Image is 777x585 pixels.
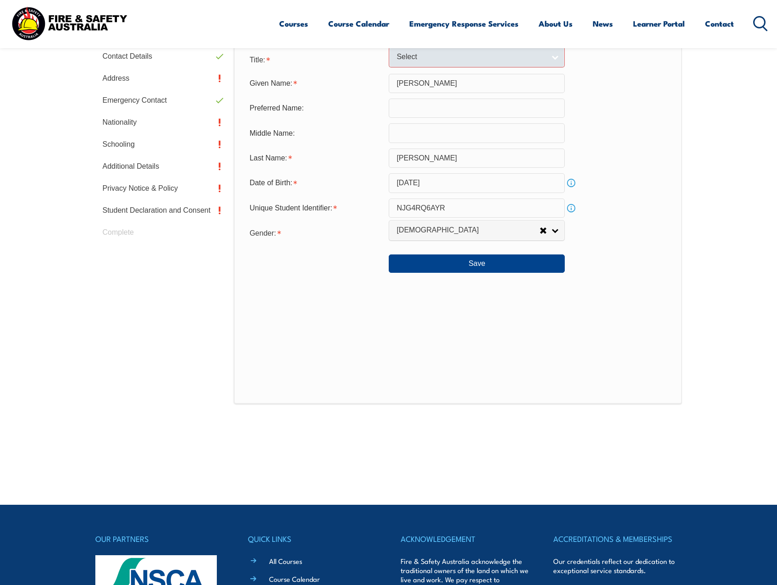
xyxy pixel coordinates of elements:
[95,133,229,155] a: Schooling
[565,177,578,189] a: Info
[95,45,229,67] a: Contact Details
[397,52,545,62] span: Select
[409,11,518,36] a: Emergency Response Services
[705,11,734,36] a: Contact
[242,199,389,217] div: Unique Student Identifier is required.
[389,199,565,218] input: 10 Characters no 1, 0, O or I
[95,532,224,545] h4: OUR PARTNERS
[249,56,265,64] span: Title:
[269,556,302,566] a: All Courses
[539,11,573,36] a: About Us
[593,11,613,36] a: News
[279,11,308,36] a: Courses
[95,111,229,133] a: Nationality
[328,11,389,36] a: Course Calendar
[242,50,389,68] div: Title is required.
[242,75,389,92] div: Given Name is required.
[95,67,229,89] a: Address
[389,254,565,273] button: Save
[242,99,389,117] div: Preferred Name:
[248,532,376,545] h4: QUICK LINKS
[401,532,529,545] h4: ACKNOWLEDGEMENT
[95,199,229,221] a: Student Declaration and Consent
[269,574,320,584] a: Course Calendar
[249,229,276,237] span: Gender:
[389,173,565,193] input: Select Date...
[633,11,685,36] a: Learner Portal
[242,174,389,192] div: Date of Birth is required.
[553,557,682,575] p: Our credentials reflect our dedication to exceptional service standards.
[553,532,682,545] h4: ACCREDITATIONS & MEMBERSHIPS
[397,226,540,235] span: [DEMOGRAPHIC_DATA]
[565,202,578,215] a: Info
[95,177,229,199] a: Privacy Notice & Policy
[95,89,229,111] a: Emergency Contact
[242,124,389,142] div: Middle Name:
[95,155,229,177] a: Additional Details
[242,223,389,242] div: Gender is required.
[242,149,389,167] div: Last Name is required.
